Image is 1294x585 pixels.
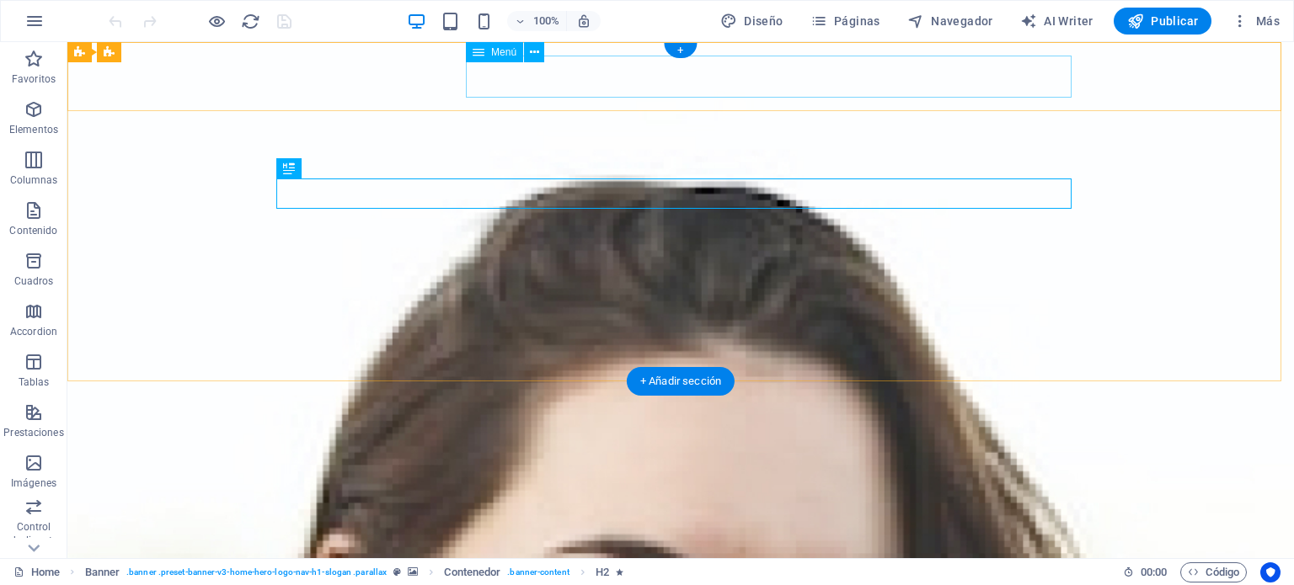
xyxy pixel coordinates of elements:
[13,562,60,582] a: Haz clic para cancelar la selección y doble clic para abrir páginas
[1020,13,1093,29] span: AI Writer
[1013,8,1100,35] button: AI Writer
[714,8,790,35] div: Diseño (Ctrl+Alt+Y)
[240,11,260,31] button: reload
[14,274,54,288] p: Cuadros
[11,476,56,490] p: Imágenes
[1123,562,1168,582] h6: Tiempo de la sesión
[1180,562,1247,582] button: Código
[1225,8,1286,35] button: Más
[720,13,783,29] span: Diseño
[3,426,63,439] p: Prestaciones
[241,12,260,31] i: Volver a cargar página
[1114,8,1212,35] button: Publicar
[393,567,401,577] i: Este elemento es un preajuste personalizable
[507,562,569,582] span: . banner-content
[206,11,227,31] button: Haz clic para salir del modo de previsualización y seguir editando
[532,11,559,31] h6: 100%
[9,224,57,237] p: Contenido
[901,8,1000,35] button: Navegador
[12,72,56,86] p: Favoritos
[627,367,735,396] div: + Añadir sección
[444,562,500,582] span: Haz clic para seleccionar y doble clic para editar
[491,47,516,57] span: Menú
[9,123,58,136] p: Elementos
[664,43,697,58] div: +
[507,11,567,31] button: 100%
[1141,562,1167,582] span: 00 00
[408,567,418,577] i: Este elemento contiene un fondo
[1260,562,1281,582] button: Usercentrics
[126,562,387,582] span: . banner .preset-banner-v3-home-hero-logo-nav-h1-slogan .parallax
[19,375,50,389] p: Tablas
[616,567,623,577] i: El elemento contiene una animación
[810,13,880,29] span: Páginas
[714,8,790,35] button: Diseño
[85,562,120,582] span: Haz clic para seleccionar y doble clic para editar
[1152,566,1155,578] span: :
[907,13,993,29] span: Navegador
[1232,13,1280,29] span: Más
[1188,562,1239,582] span: Código
[576,13,591,29] i: Al redimensionar, ajustar el nivel de zoom automáticamente para ajustarse al dispositivo elegido.
[10,173,58,187] p: Columnas
[85,562,624,582] nav: breadcrumb
[804,8,887,35] button: Páginas
[1127,13,1199,29] span: Publicar
[596,562,609,582] span: Haz clic para seleccionar y doble clic para editar
[10,325,57,338] p: Accordion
